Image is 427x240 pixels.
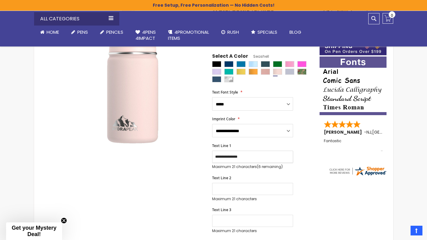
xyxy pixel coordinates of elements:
span: Seashell [248,54,269,59]
span: Select A Color [212,53,248,61]
img: font-personalization-examples [320,57,387,115]
a: Home [34,26,65,39]
span: Rush [227,29,239,35]
p: Maximum 21 characters [212,197,293,201]
div: Get your Mystery Deal!Close teaser [6,222,62,240]
div: Navy Blue [224,61,233,67]
div: Camouflage [297,69,306,75]
div: Fantastic [324,139,383,152]
div: Orchid [212,69,221,75]
a: Specials [245,26,283,39]
div: Peach [261,69,270,75]
div: Iceberg [285,69,294,75]
a: Pencils [94,26,129,39]
div: Forest Green [261,61,270,67]
span: 4Pens 4impact [135,29,156,41]
p: Maximum 21 characters [212,164,293,169]
span: (6 remaining) [257,164,283,169]
span: [GEOGRAPHIC_DATA] [372,129,417,135]
a: 4pens.com certificate URL [328,173,387,178]
a: Pens [65,26,94,39]
div: White Camo [224,76,233,82]
a: Rush [215,26,245,39]
div: Aqua [236,61,246,67]
span: Home [47,29,59,35]
span: Text Line 3 [212,207,231,212]
span: Text Line 1 [212,143,231,148]
div: Black [212,61,221,67]
img: 4phpc-ces-hpmini14-custom-14-oz-hydrapeak-mini-water-bottle-seashell_1.jpg [65,5,204,144]
span: Blog [289,29,301,35]
span: NJ [366,129,371,135]
button: Close teaser [61,218,67,224]
div: All Categories [34,12,119,26]
div: Cloud [249,61,258,67]
div: Mango Yellow [249,69,258,75]
div: Storm [212,76,221,82]
div: Teal [224,69,233,75]
a: Blog [283,26,307,39]
div: Lemon Yellow [236,69,246,75]
span: Get your Mystery Deal! [12,225,56,237]
span: 0 [391,12,393,18]
p: Maximum 21 characters [212,228,293,233]
span: [PERSON_NAME] [324,129,364,135]
span: Pens [77,29,88,35]
span: Specials [257,29,277,35]
div: Bubblegum [285,61,294,67]
a: Top [411,226,422,235]
span: Pencils [106,29,123,35]
div: Green [273,61,282,67]
a: 0 [383,13,393,24]
span: Imprint Color [212,116,235,122]
div: Pink [297,61,306,67]
span: - , [364,129,417,135]
a: 4Pens4impact [129,26,162,45]
a: 4PROMOTIONALITEMS [162,26,215,45]
div: Seashell [273,69,282,75]
img: 4pens.com widget logo [328,166,387,177]
span: Text Font Style [212,90,238,95]
span: Text Line 2 [212,175,231,180]
span: 4PROMOTIONAL ITEMS [168,29,209,41]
